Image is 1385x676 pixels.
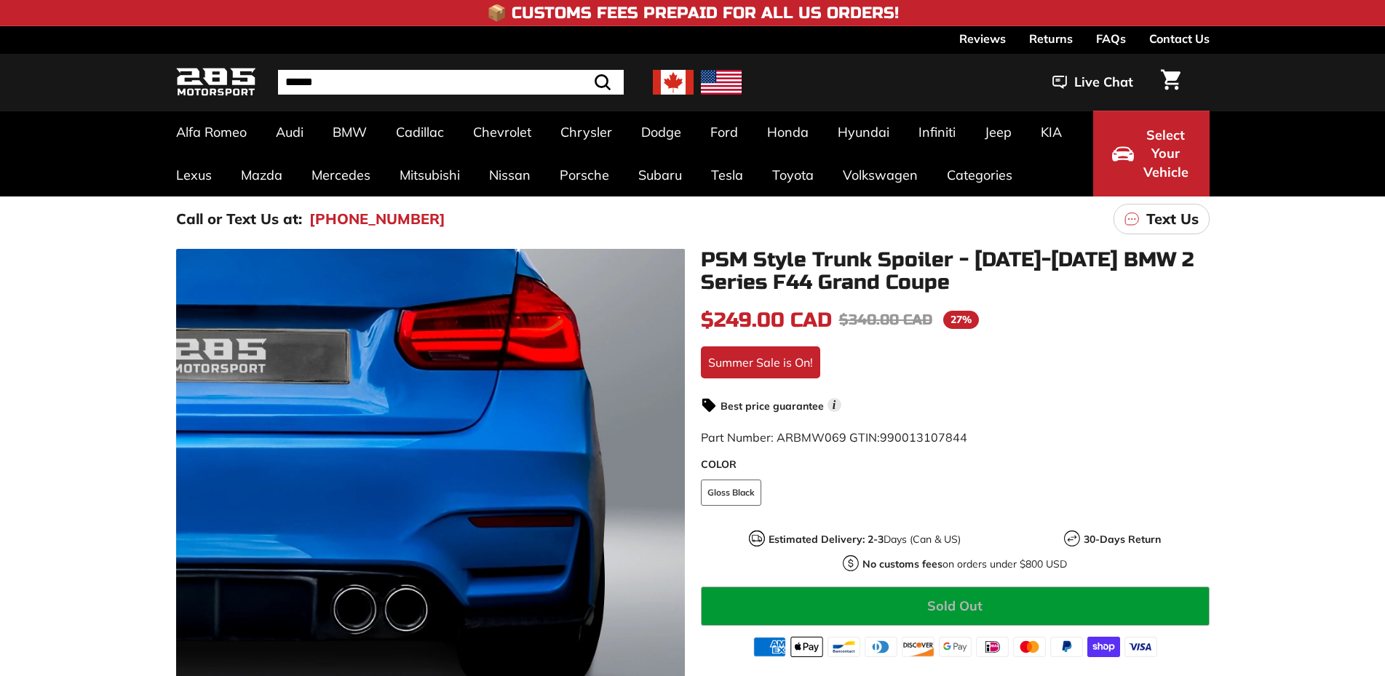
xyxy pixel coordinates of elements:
[1074,73,1133,92] span: Live Chat
[976,637,1009,657] img: ideal
[381,111,459,154] a: Cadillac
[176,208,302,230] p: Call or Text Us at:
[1096,26,1126,51] a: FAQs
[880,430,967,445] span: 990013107844
[1026,111,1076,154] a: KIA
[1013,637,1046,657] img: master
[696,111,753,154] a: Ford
[297,154,385,196] a: Mercedes
[823,111,904,154] a: Hyundai
[1033,64,1152,100] button: Live Chat
[459,111,546,154] a: Chevrolet
[927,597,983,614] span: Sold Out
[828,637,860,657] img: bancontact
[176,65,256,100] img: Logo_285_Motorsport_areodynamics_components
[970,111,1026,154] a: Jeep
[278,70,624,95] input: Search
[697,154,758,196] a: Tesla
[624,154,697,196] a: Subaru
[475,154,545,196] a: Nissan
[385,154,475,196] a: Mitsubishi
[790,637,823,657] img: apple_pay
[1114,204,1210,234] a: Text Us
[162,111,261,154] a: Alfa Romeo
[318,111,381,154] a: BMW
[701,308,832,333] span: $249.00 CAD
[1084,533,1161,546] strong: 30-Days Return
[309,208,445,230] a: [PHONE_NUMBER]
[839,311,932,329] span: $340.00 CAD
[1087,637,1120,657] img: shopify_pay
[769,532,961,547] p: Days (Can & US)
[862,557,1067,572] p: on orders under $800 USD
[1146,208,1199,230] p: Text Us
[546,111,627,154] a: Chrysler
[1152,57,1189,107] a: Cart
[487,4,899,22] h4: 📦 Customs Fees Prepaid for All US Orders!
[721,399,824,413] strong: Best price guarantee
[758,154,828,196] a: Toyota
[226,154,297,196] a: Mazda
[701,346,820,378] div: Summer Sale is On!
[904,111,970,154] a: Infiniti
[1124,637,1157,657] img: visa
[701,430,967,445] span: Part Number: ARBMW069 GTIN:
[828,398,841,412] span: i
[959,26,1006,51] a: Reviews
[1141,126,1191,182] span: Select Your Vehicle
[943,311,979,329] span: 27%
[701,457,1210,472] label: COLOR
[627,111,696,154] a: Dodge
[865,637,897,657] img: diners_club
[753,111,823,154] a: Honda
[1093,111,1210,196] button: Select Your Vehicle
[162,154,226,196] a: Lexus
[862,557,942,570] strong: No customs fees
[828,154,932,196] a: Volkswagen
[932,154,1027,196] a: Categories
[1029,26,1073,51] a: Returns
[902,637,934,657] img: discover
[1050,637,1083,657] img: paypal
[701,586,1210,626] button: Sold Out
[261,111,318,154] a: Audi
[1149,26,1210,51] a: Contact Us
[545,154,624,196] a: Porsche
[701,249,1210,294] h1: PSM Style Trunk Spoiler - [DATE]-[DATE] BMW 2 Series F44 Grand Coupe
[769,533,884,546] strong: Estimated Delivery: 2-3
[939,637,972,657] img: google_pay
[753,637,786,657] img: american_express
